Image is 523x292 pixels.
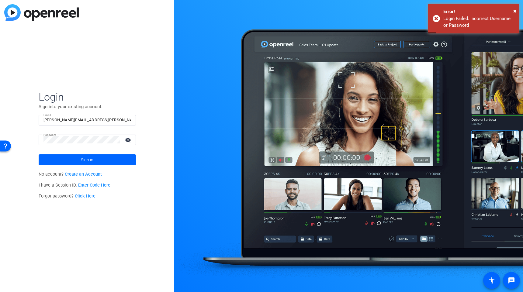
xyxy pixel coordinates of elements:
[39,183,111,188] span: I have a Session ID.
[43,113,51,117] mat-label: Email
[443,15,515,29] div: Login Failed. Incorrect Username or Password
[43,116,131,124] input: Enter Email Address
[78,183,110,188] a: Enter Code Here
[75,194,95,199] a: Click Here
[81,152,93,167] span: Sign in
[488,277,495,284] mat-icon: accessibility
[513,6,517,15] button: Close
[39,91,136,103] span: Login
[4,4,79,21] img: blue-gradient.svg
[39,194,96,199] span: Forgot password?
[39,154,136,165] button: Sign in
[43,133,57,136] mat-label: Password
[39,172,102,177] span: No account?
[508,277,515,284] mat-icon: message
[39,103,136,110] p: Sign into your existing account.
[121,136,136,144] mat-icon: visibility_off
[513,7,517,15] span: ×
[443,8,515,15] div: Error!
[65,172,102,177] a: Create an Account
